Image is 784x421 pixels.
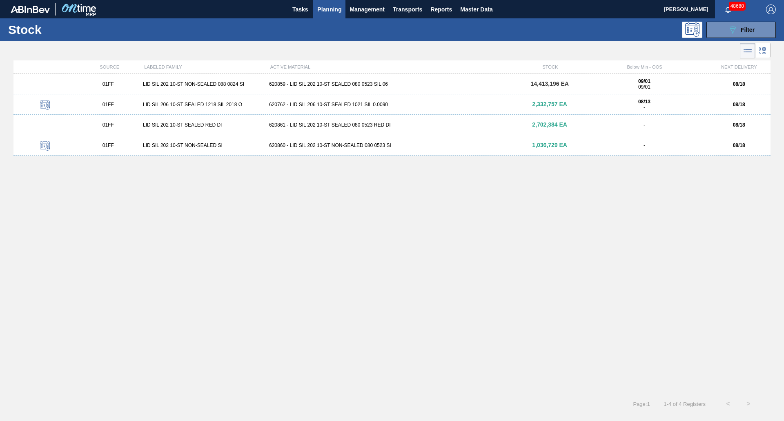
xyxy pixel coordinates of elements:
[17,141,73,152] div: Scheduled Stock
[532,121,567,128] span: 2,702,384 EA
[350,4,385,14] span: Management
[102,122,114,128] span: 01FF
[715,4,741,15] button: Notifications
[460,4,492,14] span: Master Data
[740,43,755,58] div: List Vision
[738,394,759,414] button: >
[519,65,581,69] div: STOCK
[741,27,755,33] span: Filter
[11,6,50,13] img: TNhmsLtSVTkK8tSr43FrP2fwEKptu5GPRR3wAAAABJRU5ErkJggg==
[8,25,130,34] h1: Stock
[291,4,309,14] span: Tasks
[638,84,650,90] span: 09/01
[266,102,518,107] div: 620762 - LID SIL 206 10-ST SEALED 1021 SIL 0.0090
[733,122,745,128] strong: 08/18
[633,401,650,407] span: Page : 1
[644,105,645,110] span: -
[102,143,114,148] span: 01FF
[530,80,568,87] span: 14,413,196 EA
[733,81,745,87] strong: 08/18
[140,81,266,87] div: LID SIL 202 10-ST NON-SEALED 088 0824 SI
[733,143,745,148] strong: 08/18
[17,100,73,111] div: Scheduled Stock
[78,65,141,69] div: SOURCE
[532,101,567,107] span: 2,332,757 EA
[267,65,519,69] div: ACTIVE MATERIAL
[733,102,745,107] strong: 08/18
[581,65,707,69] div: Below Min - OOS
[644,143,645,148] span: -
[266,122,518,128] div: 620861 - LID SIL 202 10-ST SEALED 080 0523 RED DI
[729,2,746,11] span: 48680
[644,122,645,128] span: -
[140,122,266,128] div: LID SIL 202 10-ST SEALED RED DI
[638,78,650,84] strong: 09/01
[393,4,422,14] span: Transports
[766,4,776,14] img: Logout
[718,394,738,414] button: <
[141,65,267,69] div: LABELED FAMILY
[102,102,114,107] span: 01FF
[682,22,702,38] div: Programming: no user selected
[706,22,776,38] button: Filter
[266,143,518,148] div: 620860 - LID SIL 202 10-ST NON-SEALED 080 0523 SI
[140,102,266,107] div: LID SIL 206 10-ST SEALED 1218 SIL 2018 O
[266,81,518,87] div: 620859 - LID SIL 202 10-ST SEALED 080 0523 SIL 06
[532,142,567,148] span: 1,036,729 EA
[638,99,650,105] strong: 08/13
[662,401,706,407] span: 1 - 4 of 4 Registers
[102,81,114,87] span: 01FF
[708,65,771,69] div: NEXT DELIVERY
[430,4,452,14] span: Reports
[755,43,771,58] div: Card Vision
[317,4,341,14] span: Planning
[140,143,266,148] div: LID SIL 202 10-ST NON-SEALED SI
